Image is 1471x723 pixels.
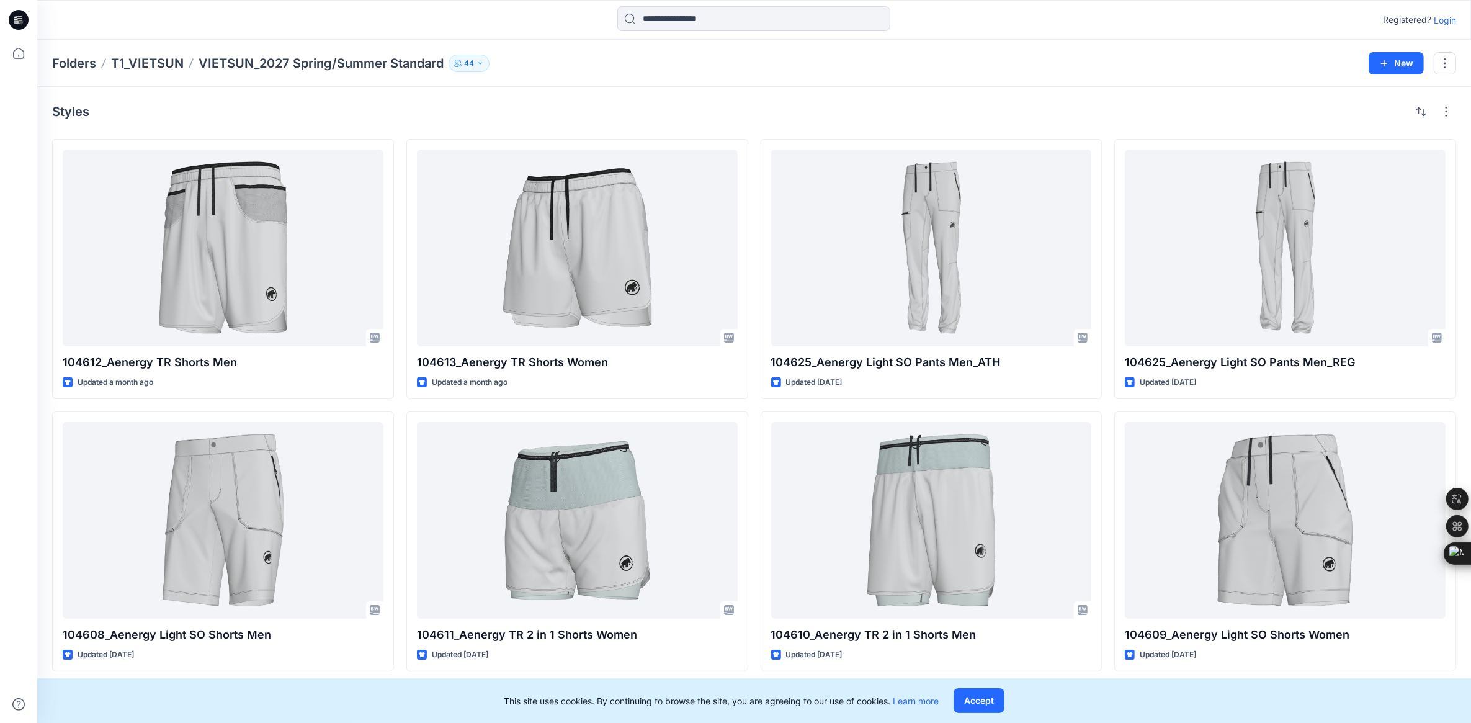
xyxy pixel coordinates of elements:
[417,354,738,371] p: 104613_Aenergy TR Shorts Women
[63,354,383,371] p: 104612_Aenergy TR Shorts Men
[1434,14,1456,27] p: Login
[432,649,488,662] p: Updated [DATE]
[417,422,738,619] a: 104611_Aenergy TR 2 in 1 Shorts Women
[63,150,383,346] a: 104612_Aenergy TR Shorts Men
[464,56,474,70] p: 44
[1125,626,1446,644] p: 104609_Aenergy Light SO Shorts Women
[1383,12,1431,27] p: Registered?
[78,376,153,389] p: Updated a month ago
[417,626,738,644] p: 104611_Aenergy TR 2 in 1 Shorts Women
[771,354,1092,371] p: 104625_Aenergy Light SO Pants Men_ATH
[52,104,89,119] h4: Styles
[1125,354,1446,371] p: 104625_Aenergy Light SO Pants Men_REG
[1140,649,1196,662] p: Updated [DATE]
[1125,150,1446,346] a: 104625_Aenergy Light SO Pants Men_REG
[1125,422,1446,619] a: 104609_Aenergy Light SO Shorts Women
[771,150,1092,346] a: 104625_Aenergy Light SO Pants Men_ATH
[893,696,939,706] a: Learn more
[1140,376,1196,389] p: Updated [DATE]
[63,626,383,644] p: 104608_Aenergy Light SO Shorts Men
[954,688,1004,713] button: Accept
[504,694,939,707] p: This site uses cookies. By continuing to browse the site, you are agreeing to our use of cookies.
[1369,52,1424,74] button: New
[786,376,843,389] p: Updated [DATE]
[63,422,383,619] a: 104608_Aenergy Light SO Shorts Men
[78,649,134,662] p: Updated [DATE]
[199,55,444,72] p: VIETSUN_2027 Spring/Summer Standard
[771,422,1092,619] a: 104610_Aenergy TR 2 in 1 Shorts Men
[417,150,738,346] a: 104613_Aenergy TR Shorts Women
[52,55,96,72] a: Folders
[432,376,507,389] p: Updated a month ago
[771,626,1092,644] p: 104610_Aenergy TR 2 in 1 Shorts Men
[111,55,184,72] a: T1_VIETSUN
[449,55,490,72] button: 44
[786,649,843,662] p: Updated [DATE]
